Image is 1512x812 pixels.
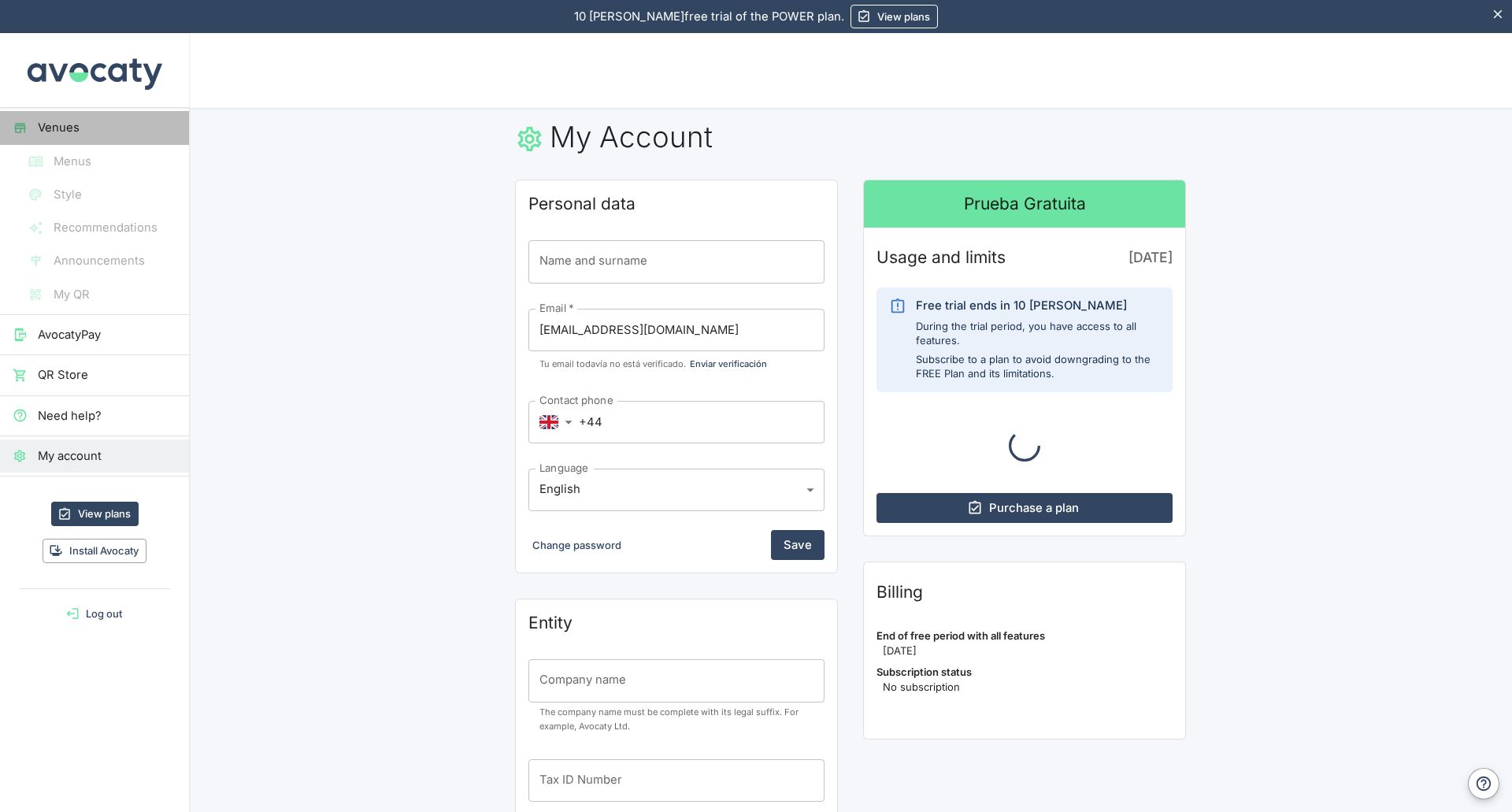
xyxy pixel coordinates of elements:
[1484,1,1512,28] button: Hide notice
[38,407,176,425] span: Need help?
[6,602,183,626] button: Log out
[528,612,825,634] h2: Entity
[1468,768,1499,799] button: Help and contact
[24,33,165,107] img: Avocaty
[38,447,176,465] span: My account
[916,352,1160,381] p: Subscribe to a plan to avoid downgrading to the FREE Plan and its limitations.
[539,461,588,476] label: Language
[539,705,813,734] p: The company name must be complete with its legal suffix. For example, Avocaty Ltd.
[1067,247,1173,269] p: [DATE]
[876,493,1173,523] a: Purchase a plan
[528,533,625,558] button: Change password
[539,393,613,408] label: Contact phone
[876,680,1173,695] p: No subscription
[528,193,825,215] h2: Personal data
[515,120,713,154] h1: My Account
[539,354,813,375] p: Tu email todavía no está verificado.
[51,502,139,526] a: View plans
[38,366,176,384] span: QR Store
[876,643,1173,658] p: [DATE]
[916,297,1160,314] div: Free trial ends in 10 [PERSON_NAME]
[539,301,573,316] label: Email
[876,247,1067,269] h3: Usage and limits
[771,530,825,560] button: Save
[38,326,176,343] span: AvocatyPay
[574,8,844,25] p: free trial of the POWER plan.
[876,581,1173,603] h2: Billing
[38,119,176,136] span: Venues
[876,628,1173,643] p: End of free period with all features
[574,9,684,24] span: 10 [PERSON_NAME]
[876,665,1173,680] p: Subscription status
[916,319,1160,348] p: During the trial period, you have access to all features.
[528,469,825,511] div: English
[964,193,1086,215] h2: Prueba Gratuita
[850,5,938,28] a: View plans
[686,354,771,375] button: Enviar verificación
[43,539,146,563] button: Install Avocaty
